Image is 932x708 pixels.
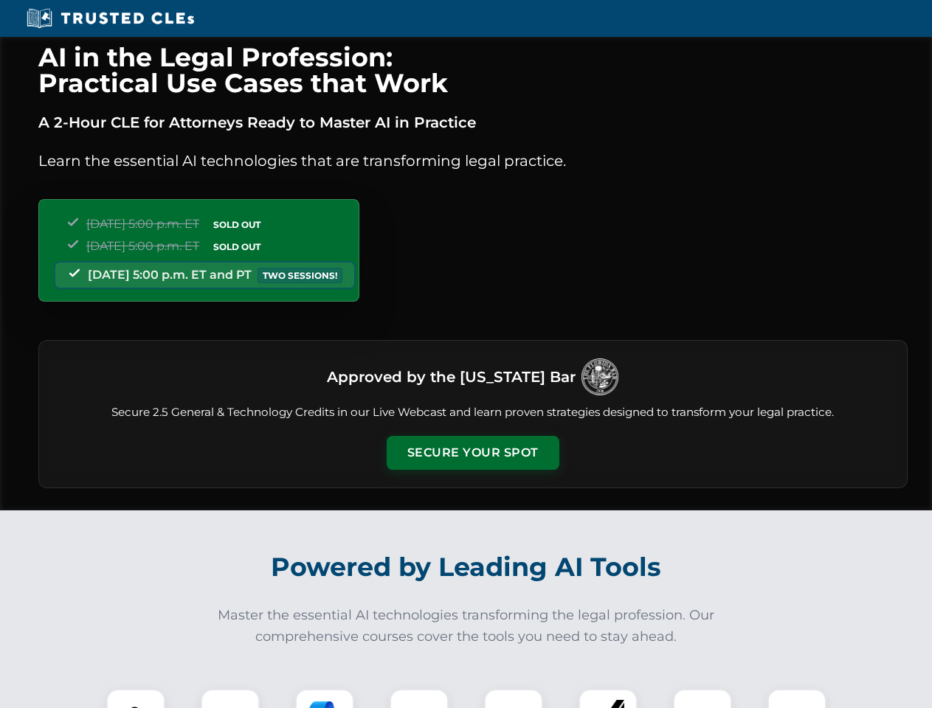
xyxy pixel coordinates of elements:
img: Logo [581,358,618,395]
p: Learn the essential AI technologies that are transforming legal practice. [38,149,908,173]
span: [DATE] 5:00 p.m. ET [86,217,199,231]
p: Master the essential AI technologies transforming the legal profession. Our comprehensive courses... [208,605,725,648]
img: Trusted CLEs [22,7,199,29]
p: Secure 2.5 General & Technology Credits in our Live Webcast and learn proven strategies designed ... [57,404,889,421]
h3: Approved by the [US_STATE] Bar [327,364,576,390]
h1: AI in the Legal Profession: Practical Use Cases that Work [38,44,908,96]
span: [DATE] 5:00 p.m. ET [86,239,199,253]
button: Secure Your Spot [387,436,559,470]
span: SOLD OUT [208,217,266,232]
span: SOLD OUT [208,239,266,254]
h2: Powered by Leading AI Tools [58,541,875,593]
p: A 2-Hour CLE for Attorneys Ready to Master AI in Practice [38,111,908,134]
